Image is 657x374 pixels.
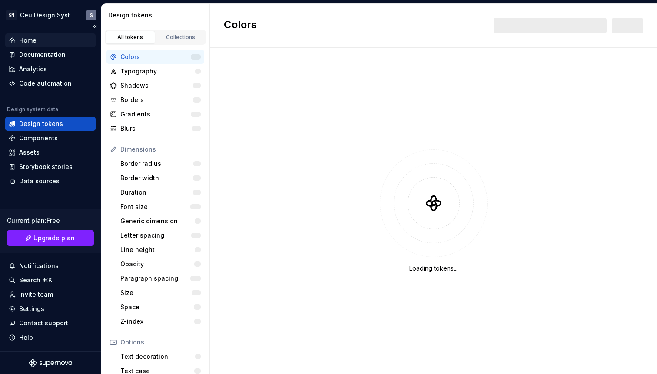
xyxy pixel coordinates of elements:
div: Design system data [7,106,58,113]
div: Documentation [19,50,66,59]
button: Collapse sidebar [89,20,101,33]
a: Analytics [5,62,96,76]
div: All tokens [109,34,152,41]
a: Space [117,300,204,314]
button: Search ⌘K [5,273,96,287]
a: Opacity [117,257,204,271]
div: Generic dimension [120,217,195,225]
div: Text decoration [120,352,195,361]
div: Collections [159,34,202,41]
button: SNCéu Design SystemS [2,6,99,24]
button: Notifications [5,259,96,273]
a: Storybook stories [5,160,96,174]
div: Duration [120,188,193,197]
a: Code automation [5,76,96,90]
div: Code automation [19,79,72,88]
div: Céu Design System [20,11,76,20]
div: Shadows [120,81,193,90]
div: Design tokens [19,119,63,128]
div: Letter spacing [120,231,191,240]
div: Design tokens [108,11,206,20]
div: Assets [19,148,40,157]
div: Z-index [120,317,194,326]
a: Generic dimension [117,214,204,228]
a: Invite team [5,288,96,301]
span: Upgrade plan [33,234,75,242]
div: Borders [120,96,193,104]
a: Colors [106,50,204,64]
a: Duration [117,185,204,199]
a: Gradients [106,107,204,121]
div: Analytics [19,65,47,73]
a: Paragraph spacing [117,271,204,285]
div: Help [19,333,33,342]
div: Opacity [120,260,194,268]
h2: Colors [224,18,257,33]
a: Settings [5,302,96,316]
a: Line height [117,243,204,257]
div: Settings [19,304,44,313]
div: Typography [120,67,195,76]
a: Assets [5,146,96,159]
div: Space [120,303,194,311]
div: Gradients [120,110,191,119]
a: Documentation [5,48,96,62]
a: Home [5,33,96,47]
button: Help [5,331,96,344]
div: Invite team [19,290,53,299]
div: Colors [120,53,191,61]
div: Components [19,134,58,142]
div: Dimensions [120,145,201,154]
a: Shadows [106,79,204,93]
a: Text decoration [117,350,204,364]
div: Contact support [19,319,68,328]
div: Storybook stories [19,162,73,171]
div: Line height [120,245,195,254]
div: SN [6,10,17,20]
div: Size [120,288,192,297]
a: Border width [117,171,204,185]
div: Search ⌘K [19,276,52,285]
button: Contact support [5,316,96,330]
a: Typography [106,64,204,78]
a: Blurs [106,122,204,136]
div: S [90,12,93,19]
a: Components [5,131,96,145]
a: Letter spacing [117,228,204,242]
div: Notifications [19,261,59,270]
div: Paragraph spacing [120,274,190,283]
div: Options [120,338,201,347]
div: Border radius [120,159,193,168]
div: Home [19,36,36,45]
svg: Supernova Logo [29,359,72,367]
div: Border width [120,174,193,182]
div: Data sources [19,177,60,185]
a: Border radius [117,157,204,171]
a: Design tokens [5,117,96,131]
a: Font size [117,200,204,214]
a: Data sources [5,174,96,188]
a: Z-index [117,314,204,328]
a: Borders [106,93,204,107]
div: Blurs [120,124,192,133]
div: Loading tokens... [409,264,458,273]
div: Current plan : Free [7,216,94,225]
a: Size [117,286,204,300]
div: Font size [120,202,190,211]
a: Upgrade plan [7,230,94,246]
